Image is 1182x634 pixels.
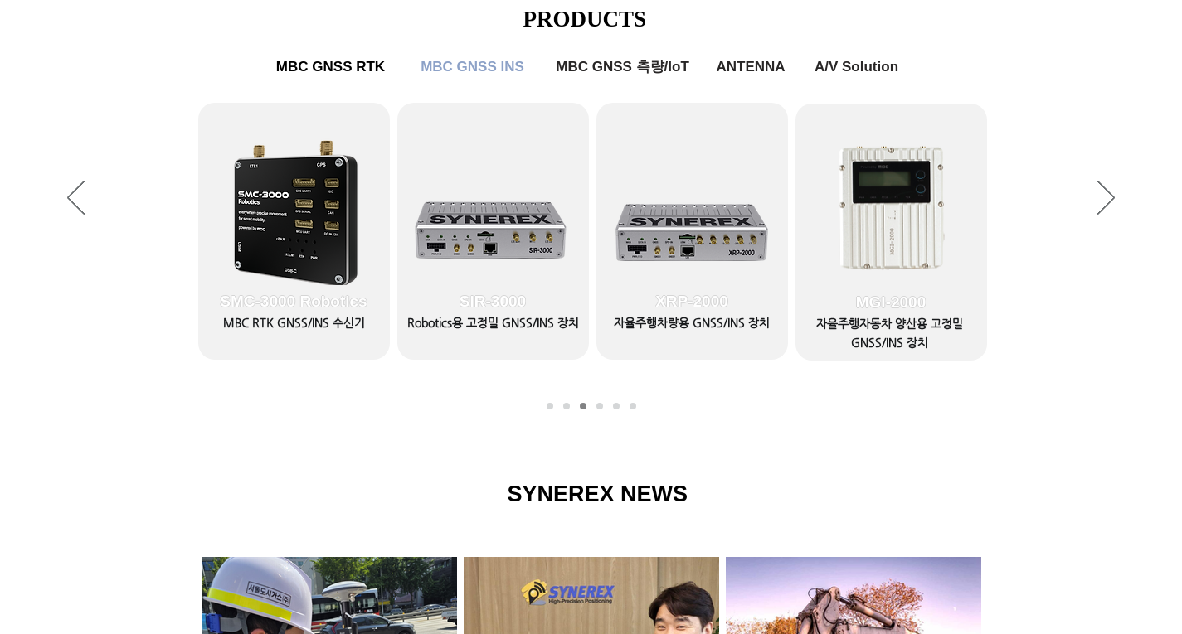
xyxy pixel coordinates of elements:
a: MBC GNSS RTK2 [563,403,570,409]
span: MBC GNSS RTK [276,59,385,75]
a: MBC GNSS 측량/IoT [543,51,703,84]
button: 이전 [67,181,85,217]
span: MBC GNSS INS [421,59,524,75]
span: PRODUCTS [523,7,647,31]
a: A/V Solution [630,403,636,409]
a: MBC GNSS INS [411,51,535,84]
a: MBC GNSS RTK [265,51,397,84]
a: MBC GNSS INS [580,403,586,409]
span: MGI-2000 [856,293,926,312]
iframe: Wix Chat [991,563,1182,634]
span: A/V Solution [815,59,898,75]
span: SIR-3000 [460,293,526,311]
a: SMC-3000 Robotics [198,103,390,360]
span: SYNEREX NEWS [508,482,688,506]
span: MBC GNSS 측량/IoT [556,57,689,76]
button: 다음 [1097,181,1115,217]
span: XRP-2000 [655,293,728,311]
a: ANTENNA [613,403,620,409]
a: A/V Solution [802,51,912,84]
a: MBC GNSS RTK1 [547,403,553,409]
nav: 슬라이드 [542,403,641,409]
a: MGI-2000 [795,104,987,361]
a: SIR-3000 [397,103,589,360]
a: ANTENNA [709,51,793,84]
span: ANTENNA [716,59,785,75]
a: MBC GNSS 측량/IoT [596,403,603,409]
span: SMC-3000 Robotics [220,293,367,311]
a: XRP-2000 [596,103,788,360]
